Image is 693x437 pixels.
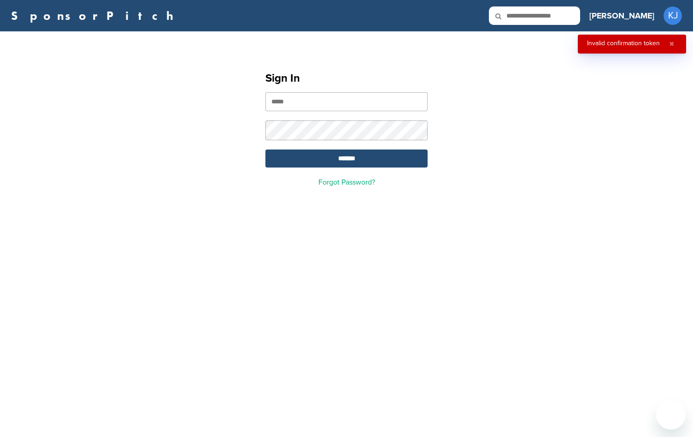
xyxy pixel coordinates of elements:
[589,6,654,26] a: [PERSON_NAME]
[265,70,428,87] h1: Sign In
[664,6,682,25] span: KJ
[587,40,660,47] div: Invalid confirmation token
[667,40,677,48] button: Close
[318,178,375,187] a: Forgot Password?
[656,400,686,430] iframe: Button to launch messaging window
[11,10,179,22] a: SponsorPitch
[589,9,654,22] h3: [PERSON_NAME]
